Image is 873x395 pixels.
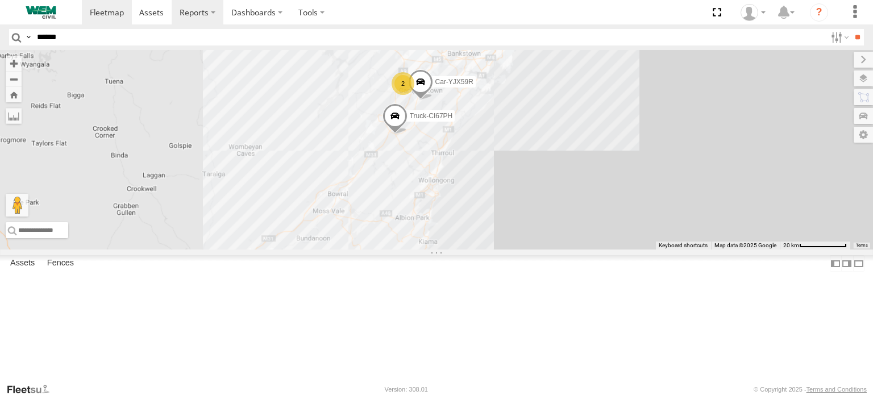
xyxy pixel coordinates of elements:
[853,255,864,272] label: Hide Summary Table
[783,242,799,248] span: 20 km
[435,78,473,86] span: Car-YJX59R
[24,29,33,45] label: Search Query
[6,108,22,124] label: Measure
[6,87,22,102] button: Zoom Home
[11,6,70,19] img: WEMCivilLogo.svg
[841,255,853,272] label: Dock Summary Table to the Right
[826,29,851,45] label: Search Filter Options
[807,386,867,393] a: Terms and Conditions
[385,386,428,393] div: Version: 308.01
[6,384,59,395] a: Visit our Website
[410,111,453,119] span: Truck-CI67PH
[5,256,40,272] label: Assets
[41,256,80,272] label: Fences
[392,72,414,95] div: 2
[737,4,770,21] div: Kevin Webb
[780,242,850,250] button: Map Scale: 20 km per 80 pixels
[659,242,708,250] button: Keyboard shortcuts
[810,3,828,22] i: ?
[854,127,873,143] label: Map Settings
[6,56,22,71] button: Zoom in
[714,242,776,248] span: Map data ©2025 Google
[6,194,28,217] button: Drag Pegman onto the map to open Street View
[856,243,868,248] a: Terms (opens in new tab)
[830,255,841,272] label: Dock Summary Table to the Left
[754,386,867,393] div: © Copyright 2025 -
[6,71,22,87] button: Zoom out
